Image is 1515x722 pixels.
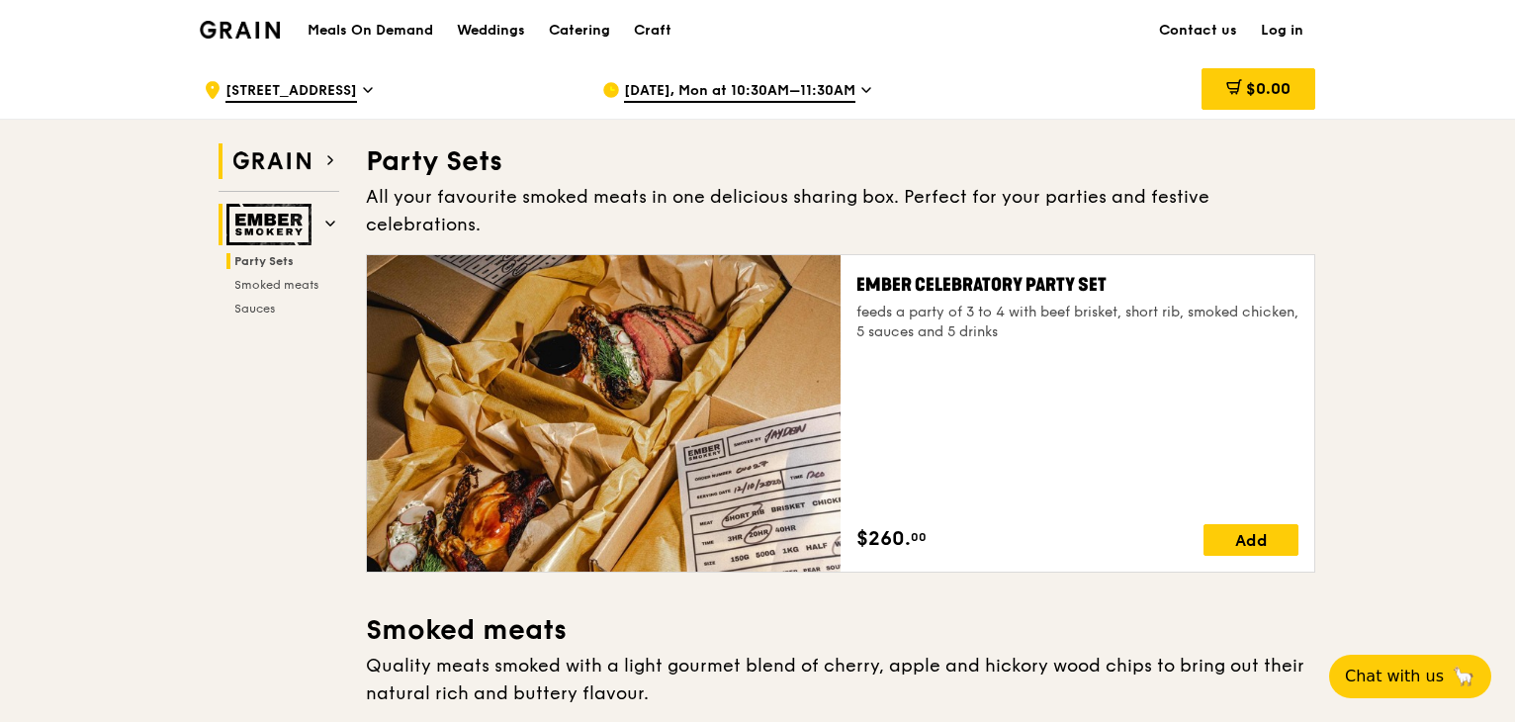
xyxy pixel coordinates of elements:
div: All your favourite smoked meats in one delicious sharing box. Perfect for your parties and festiv... [366,183,1315,238]
div: Craft [634,1,671,60]
div: Catering [549,1,610,60]
span: [DATE], Mon at 10:30AM–11:30AM [624,81,855,103]
span: Smoked meats [234,278,318,292]
span: 🦙 [1452,665,1475,688]
span: [STREET_ADDRESS] [225,81,357,103]
div: Ember Celebratory Party Set [856,271,1298,299]
div: Add [1203,524,1298,556]
div: Quality meats smoked with a light gourmet blend of cherry, apple and hickory wood chips to bring ... [366,652,1315,707]
button: Chat with us🦙 [1329,655,1491,698]
span: $0.00 [1246,79,1291,98]
img: Grain [200,21,280,39]
img: Ember Smokery web logo [226,204,317,245]
span: Sauces [234,302,275,316]
span: Chat with us [1345,665,1444,688]
a: Craft [622,1,683,60]
a: Catering [537,1,622,60]
span: Party Sets [234,254,294,268]
img: Grain web logo [226,143,317,179]
div: feeds a party of 3 to 4 with beef brisket, short rib, smoked chicken, 5 sauces and 5 drinks [856,303,1298,342]
h3: Smoked meats [366,612,1315,648]
a: Log in [1249,1,1315,60]
h1: Meals On Demand [308,21,433,41]
h3: Party Sets [366,143,1315,179]
span: $260. [856,524,911,554]
div: Weddings [457,1,525,60]
span: 00 [911,529,927,545]
a: Contact us [1147,1,1249,60]
a: Weddings [445,1,537,60]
